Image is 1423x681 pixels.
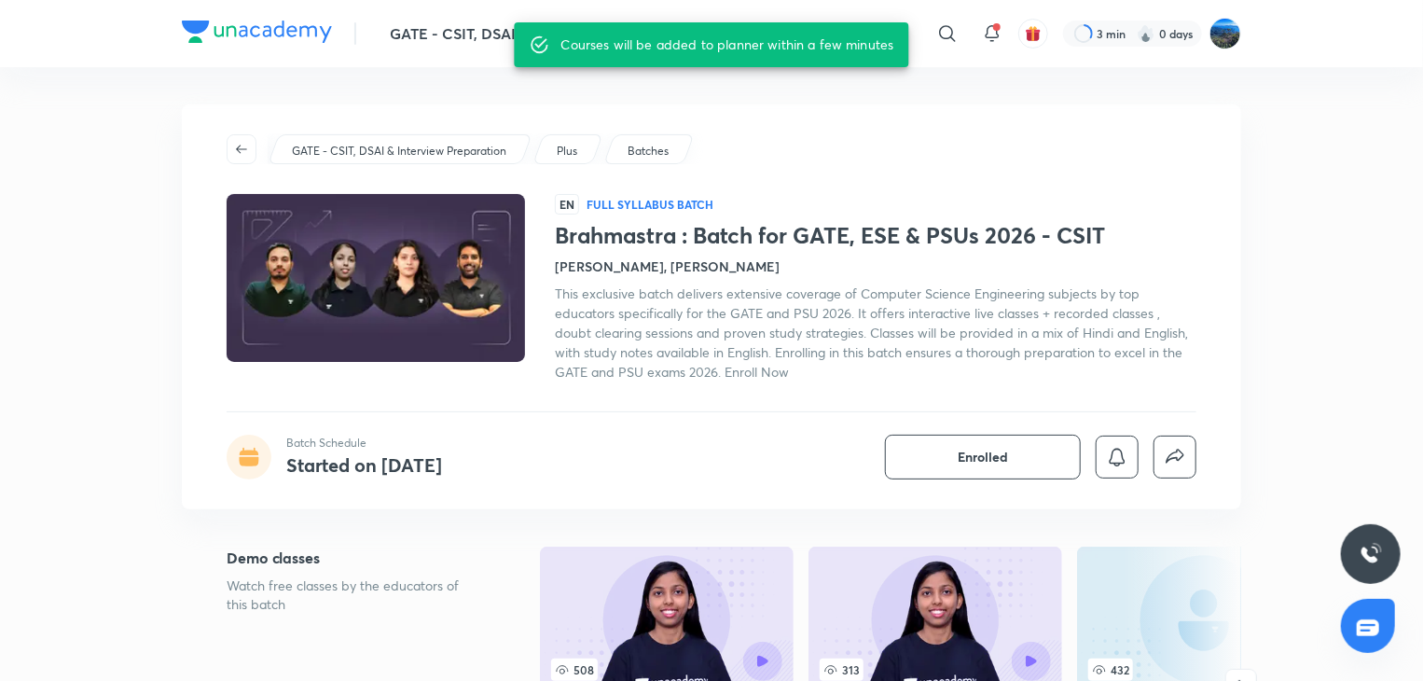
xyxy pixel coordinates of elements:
p: Batches [628,143,669,160]
a: Plus [554,143,581,160]
button: avatar [1018,19,1048,49]
button: Enrolled [885,435,1081,479]
h1: Brahmastra : Batch for GATE, ESE & PSUs 2026 - CSIT [555,222,1196,249]
h4: [PERSON_NAME], [PERSON_NAME] [555,257,780,276]
p: Batch Schedule [286,435,442,452]
p: GATE - CSIT, DSAI & Interview Preparation [292,143,506,160]
p: Watch free classes by the educators of this batch [227,577,480,614]
img: Company Logo [182,21,332,43]
div: Courses will be added to planner within a few minutes [561,28,894,62]
img: ttu [1360,543,1382,565]
a: Batches [625,143,672,160]
span: 508 [551,659,598,681]
span: EN [555,194,579,215]
img: Karthik Koduri [1209,18,1241,49]
h4: Started on [DATE] [286,452,442,478]
span: Enrolled [958,448,1008,466]
p: Full Syllabus Batch [587,197,713,212]
img: Thumbnail [224,192,528,364]
span: 313 [820,659,863,681]
button: GATE - CSIT, DSAI ... [379,15,572,52]
img: avatar [1025,25,1042,42]
img: streak [1137,24,1155,43]
p: Plus [557,143,577,160]
span: 432 [1088,659,1133,681]
a: GATE - CSIT, DSAI & Interview Preparation [289,143,510,160]
h5: Demo classes [227,547,480,569]
a: Company Logo [182,21,332,48]
span: This exclusive batch delivers extensive coverage of Computer Science Engineering subjects by top ... [555,285,1188,381]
